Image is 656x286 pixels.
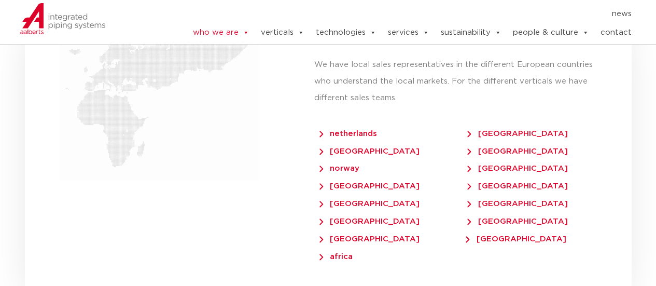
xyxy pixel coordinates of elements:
a: [GEOGRAPHIC_DATA] [467,177,583,190]
a: people & culture [512,22,589,43]
a: [GEOGRAPHIC_DATA] [467,212,583,225]
a: [GEOGRAPHIC_DATA] [467,142,583,155]
a: technologies [315,22,376,43]
a: africa [319,248,368,261]
nav: Menu [161,6,632,22]
a: [GEOGRAPHIC_DATA] [319,177,435,190]
a: [GEOGRAPHIC_DATA] [319,230,435,243]
a: netherlands [319,125,393,138]
a: [GEOGRAPHIC_DATA] [466,230,581,243]
a: contact [600,22,631,43]
span: africa [319,253,353,261]
span: [GEOGRAPHIC_DATA] [319,147,420,155]
a: norway [319,159,375,172]
span: norway [319,165,359,172]
span: [GEOGRAPHIC_DATA] [319,182,420,190]
a: [GEOGRAPHIC_DATA] [319,142,435,155]
a: [GEOGRAPHIC_DATA] [319,212,435,225]
a: [GEOGRAPHIC_DATA] [467,195,583,208]
span: [GEOGRAPHIC_DATA] [467,130,567,138]
a: sustainability [440,22,501,43]
a: who we are [192,22,249,43]
a: verticals [260,22,304,43]
span: [GEOGRAPHIC_DATA] [467,200,567,208]
span: netherlands [319,130,377,138]
span: [GEOGRAPHIC_DATA] [467,165,567,172]
a: news [611,6,631,22]
span: [GEOGRAPHIC_DATA] [319,200,420,208]
span: [GEOGRAPHIC_DATA] [467,217,567,225]
span: [GEOGRAPHIC_DATA] [466,235,566,243]
p: We have local sales representatives in the different European countries who understand the local ... [314,57,611,106]
span: [GEOGRAPHIC_DATA] [467,147,567,155]
span: [GEOGRAPHIC_DATA] [467,182,567,190]
a: services [387,22,429,43]
span: [GEOGRAPHIC_DATA] [319,217,420,225]
a: [GEOGRAPHIC_DATA] [467,125,583,138]
span: [GEOGRAPHIC_DATA] [319,235,420,243]
a: [GEOGRAPHIC_DATA] [319,195,435,208]
a: [GEOGRAPHIC_DATA] [467,159,583,172]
